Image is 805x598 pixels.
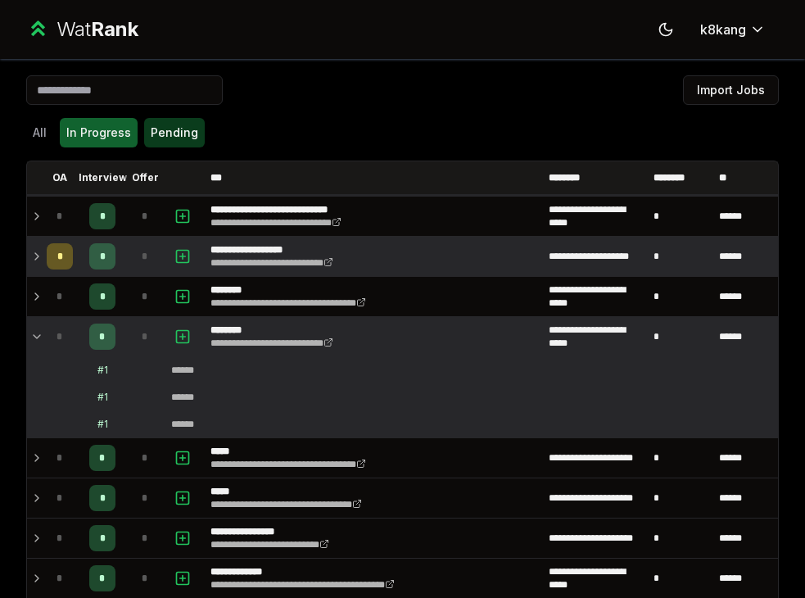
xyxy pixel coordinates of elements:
[91,17,138,41] span: Rank
[97,391,108,404] div: # 1
[97,418,108,431] div: # 1
[97,364,108,377] div: # 1
[26,118,53,147] button: All
[26,16,138,43] a: WatRank
[60,118,138,147] button: In Progress
[79,171,127,184] p: Interview
[52,171,67,184] p: OA
[57,16,138,43] div: Wat
[700,20,746,39] span: k8kang
[683,75,779,105] button: Import Jobs
[687,15,779,44] button: k8kang
[144,118,205,147] button: Pending
[132,171,159,184] p: Offer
